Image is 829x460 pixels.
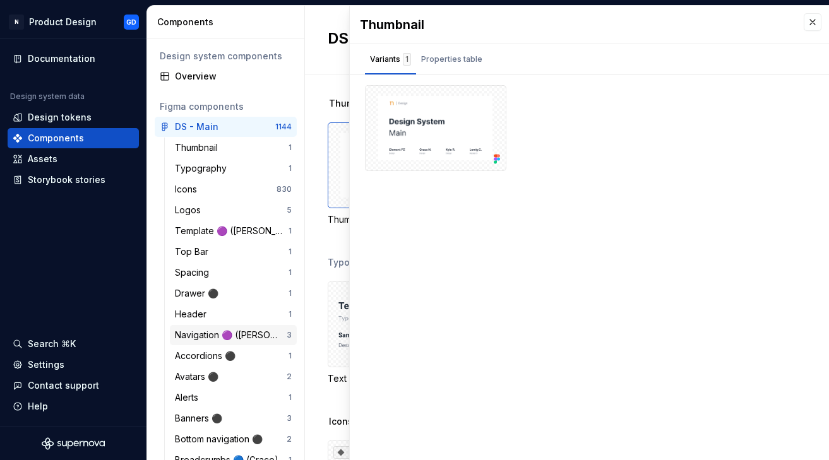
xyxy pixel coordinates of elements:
[328,281,468,385] div: Text component
[289,226,292,236] div: 1
[287,205,292,215] div: 5
[277,184,292,194] div: 830
[8,375,139,396] button: Contact support
[289,288,292,298] div: 1
[175,204,206,216] div: Logos
[28,132,84,144] div: Components
[160,100,292,113] div: Figma components
[328,122,468,226] div: Thumbnail
[289,268,292,278] div: 1
[333,446,356,459] div: 3
[29,16,97,28] div: Product Design
[170,304,297,324] a: Header1
[170,138,297,158] a: Thumbnail1
[170,242,297,262] a: Top Bar1
[175,412,227,425] div: Banners ⚫️
[275,122,292,132] div: 1144
[175,121,218,133] div: DS - Main
[289,309,292,319] div: 1
[157,16,299,28] div: Components
[170,325,297,345] a: Navigation 🟣 ([PERSON_NAME])3
[360,16,791,33] div: Thumbnail
[8,107,139,127] a: Design tokens
[155,117,297,137] a: DS - Main1144
[126,17,136,27] div: GD
[175,308,212,321] div: Header
[170,262,297,283] a: Spacing1
[175,225,289,237] div: Template 🟣 ([PERSON_NAME])
[175,266,214,279] div: Spacing
[155,66,297,86] a: Overview
[28,52,95,65] div: Documentation
[8,49,139,69] a: Documentation
[160,50,292,62] div: Design system components
[329,415,353,428] span: Icons
[170,283,297,304] a: Drawer ⚫️1
[289,143,292,153] div: 1
[328,256,381,269] div: Typography
[170,367,297,387] a: Avatars ⚫️2
[28,338,76,350] div: Search ⌘K
[175,370,224,383] div: Avatars ⚫️
[175,433,268,445] div: Bottom navigation ⚫️
[170,429,297,449] a: Bottom navigation ⚫️2
[287,434,292,444] div: 2
[28,379,99,392] div: Contact support
[28,358,64,371] div: Settings
[403,53,411,66] div: 1
[8,355,139,375] a: Settings
[175,70,292,83] div: Overview
[289,392,292,403] div: 1
[170,346,297,366] a: Accordions ⚫️1
[175,141,223,154] div: Thumbnail
[328,372,468,385] div: Text component
[328,28,627,49] h2: DS - Main
[170,408,297,428] a: Banners ⚫️3
[289,163,292,174] div: 1
[328,213,468,226] div: Thumbnail
[175,245,213,258] div: Top Bar
[175,162,232,175] div: Typography
[289,351,292,361] div: 1
[3,8,144,35] button: NProduct DesignGD
[170,200,297,220] a: Logos5
[42,437,105,450] svg: Supernova Logo
[10,91,85,102] div: Design system data
[9,15,24,30] div: N
[175,391,203,404] div: Alerts
[170,221,297,241] a: Template 🟣 ([PERSON_NAME])1
[28,153,57,165] div: Assets
[28,400,48,413] div: Help
[8,170,139,190] a: Storybook stories
[175,350,241,362] div: Accordions ⚫️
[287,413,292,423] div: 3
[170,387,297,408] a: Alerts1
[8,128,139,148] a: Components
[8,396,139,416] button: Help
[289,247,292,257] div: 1
[421,53,482,66] div: Properties table
[170,158,297,179] a: Typography1
[287,330,292,340] div: 3
[28,174,105,186] div: Storybook stories
[8,149,139,169] a: Assets
[170,179,297,199] a: Icons830
[329,97,376,110] span: Thumbnail
[8,334,139,354] button: Search ⌘K
[287,372,292,382] div: 2
[175,329,287,341] div: Navigation 🟣 ([PERSON_NAME])
[175,287,224,300] div: Drawer ⚫️
[370,53,411,66] div: Variants
[28,111,92,124] div: Design tokens
[175,183,202,196] div: Icons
